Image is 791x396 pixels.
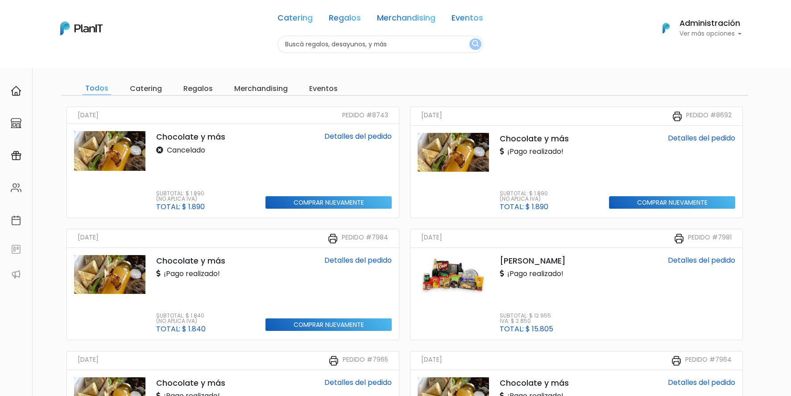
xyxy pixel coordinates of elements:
div: ¿Necesitás ayuda? [46,8,128,26]
small: [DATE] [421,111,442,122]
p: Chocolate y más [156,255,255,267]
small: Pedido #8692 [686,111,732,122]
p: (No aplica IVA) [500,196,548,202]
a: Detalles del pedido [324,255,392,265]
p: Chocolate y más [500,377,598,389]
small: [DATE] [421,233,442,244]
a: Regalos [329,14,361,25]
img: thumb_WhatsApp_Image_2023-02-07_at_11.36.29_PM__1_.jpeg [74,131,145,171]
input: Comprar nuevamente [609,196,735,209]
input: Regalos [181,82,215,95]
a: Merchandising [377,14,435,25]
img: printer-31133f7acbd7ec30ea1ab4a3b6864c9b5ed483bd8d1a339becc4798053a55bbc.svg [671,355,682,366]
a: Catering [277,14,313,25]
p: Subtotal: $ 1.890 [156,191,205,196]
input: Comprar nuevamente [265,196,392,209]
p: (No aplica IVA) [156,318,206,324]
p: Total: $ 1.890 [500,203,548,210]
img: PlanIt Logo [656,18,676,38]
img: thumb_WhatsApp_Image_2023-02-07_at_11.36.29_PM__1_.jpeg [418,133,489,172]
p: ¡Pago realizado! [500,146,563,157]
img: home-e721727adea9d79c4d83392d1f703f7f8bce08238fde08b1acbfd93340b81755.svg [11,86,21,96]
img: printer-31133f7acbd7ec30ea1ab4a3b6864c9b5ed483bd8d1a339becc4798053a55bbc.svg [674,233,684,244]
small: Pedido #7965 [343,355,388,366]
p: Total: $ 1.890 [156,203,205,210]
img: people-662611757002400ad9ed0e3c099ab2801c6687ba6c219adb57efc949bc21e19d.svg [11,182,21,193]
small: Pedido #7964 [685,355,732,366]
a: Detalles del pedido [324,131,392,141]
p: Subtotal: $ 1.840 [156,313,206,318]
img: campaigns-02234683943229c281be62815700db0a1741e53638e28bf9629b52c665b00959.svg [11,150,21,161]
p: Total: $ 1.840 [156,326,206,333]
p: Chocolate y más [156,377,255,389]
img: feedback-78b5a0c8f98aac82b08bfc38622c3050aee476f2c9584af64705fc4e61158814.svg [11,244,21,255]
input: Merchandising [232,82,290,95]
small: [DATE] [421,355,442,366]
a: Detalles del pedido [668,377,735,388]
p: Ver más opciones [679,31,742,37]
img: marketplace-4ceaa7011d94191e9ded77b95e3339b90024bf715f7c57f8cf31f2d8c509eaba.svg [11,118,21,128]
img: search_button-432b6d5273f82d61273b3651a40e1bd1b912527efae98b1b7a1b2c0702e16a8d.svg [472,40,479,49]
p: (No aplica IVA) [156,196,205,202]
a: Eventos [451,14,483,25]
a: Detalles del pedido [668,255,735,265]
small: Pedido #7984 [342,233,388,244]
small: Pedido #7981 [688,233,732,244]
a: Detalles del pedido [324,377,392,388]
small: [DATE] [78,111,99,120]
p: IVA: $ 2.850 [500,318,553,324]
h6: Administración [679,20,742,28]
small: [DATE] [78,355,99,366]
p: Subtotal: $ 12.955 [500,313,553,318]
input: Eventos [306,82,340,95]
img: PlanIt Logo [60,21,103,35]
p: Cancelado [156,145,205,156]
input: Catering [127,82,165,95]
small: Pedido #8743 [342,111,388,120]
img: printer-31133f7acbd7ec30ea1ab4a3b6864c9b5ed483bd8d1a339becc4798053a55bbc.svg [328,355,339,366]
small: [DATE] [78,233,99,244]
p: Subtotal: $ 1.890 [500,191,548,196]
img: calendar-87d922413cdce8b2cf7b7f5f62616a5cf9e4887200fb71536465627b3292af00.svg [11,215,21,226]
img: printer-31133f7acbd7ec30ea1ab4a3b6864c9b5ed483bd8d1a339becc4798053a55bbc.svg [672,111,683,122]
img: thumb_WhatsApp_Image_2023-02-07_at_11.36.29_PM__1_.jpeg [74,255,145,294]
p: Chocolate y más [156,131,255,143]
p: [PERSON_NAME] [500,255,598,267]
button: PlanIt Logo Administración Ver más opciones [651,16,742,40]
img: printer-31133f7acbd7ec30ea1ab4a3b6864c9b5ed483bd8d1a339becc4798053a55bbc.svg [327,233,338,244]
p: ¡Pago realizado! [500,268,563,279]
p: Total: $ 15.805 [500,326,553,333]
input: Todos [83,82,111,95]
input: Buscá regalos, desayunos, y más [277,36,483,53]
p: Chocolate y más [500,133,598,144]
p: ¡Pago realizado! [156,268,220,279]
input: Comprar nuevamente [265,318,392,331]
img: partners-52edf745621dab592f3b2c58e3bca9d71375a7ef29c3b500c9f145b62cc070d4.svg [11,269,21,280]
img: thumb_2000___2000-Photoroom__8_.jpg [418,255,489,294]
a: Detalles del pedido [668,133,735,143]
